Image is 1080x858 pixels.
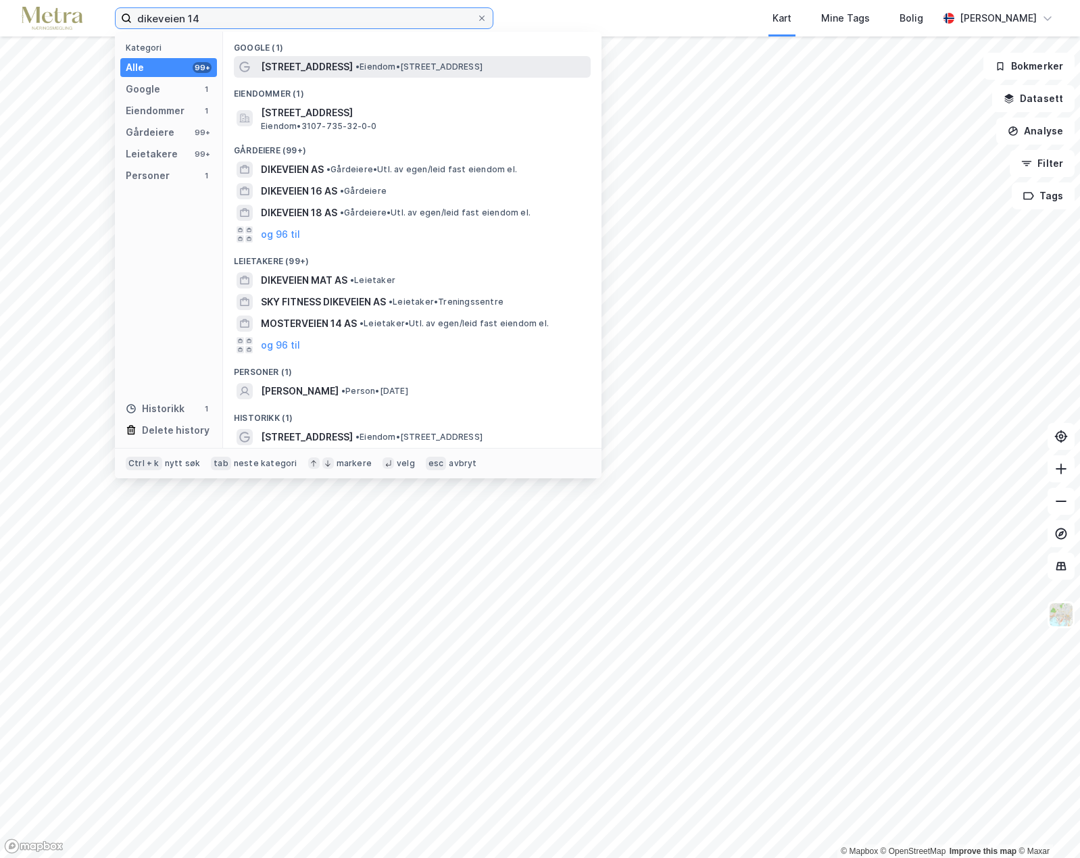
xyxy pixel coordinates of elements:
[1012,182,1075,209] button: Tags
[900,10,923,26] div: Bolig
[821,10,870,26] div: Mine Tags
[261,272,347,288] span: DIKEVEIEN MAT AS
[261,59,353,75] span: [STREET_ADDRESS]
[340,186,344,196] span: •
[142,422,210,438] div: Delete history
[449,458,476,469] div: avbryt
[772,10,791,26] div: Kart
[165,458,201,469] div: nytt søk
[261,316,357,332] span: MOSTERVEIEN 14 AS
[340,207,531,218] span: Gårdeiere • Utl. av egen/leid fast eiendom el.
[126,43,217,53] div: Kategori
[4,838,64,854] a: Mapbox homepage
[841,847,878,856] a: Mapbox
[223,78,602,102] div: Eiendommer (1)
[397,458,415,469] div: velg
[360,318,364,328] span: •
[340,207,344,218] span: •
[223,356,602,380] div: Personer (1)
[201,170,212,181] div: 1
[126,124,174,141] div: Gårdeiere
[234,458,297,469] div: neste kategori
[223,402,602,426] div: Historikk (1)
[261,337,300,353] button: og 96 til
[426,457,447,470] div: esc
[355,432,483,443] span: Eiendom • [STREET_ADDRESS]
[341,386,345,396] span: •
[193,149,212,159] div: 99+
[960,10,1037,26] div: [PERSON_NAME]
[261,205,337,221] span: DIKEVEIEN 18 AS
[1012,793,1080,858] div: Kontrollprogram for chat
[126,146,178,162] div: Leietakere
[223,134,602,159] div: Gårdeiere (99+)
[126,59,144,76] div: Alle
[132,8,476,28] input: Søk på adresse, matrikkel, gårdeiere, leietakere eller personer
[1012,793,1080,858] iframe: Chat Widget
[201,403,212,414] div: 1
[261,121,377,132] span: Eiendom • 3107-735-32-0-0
[996,118,1075,145] button: Analyse
[950,847,1016,856] a: Improve this map
[881,847,946,856] a: OpenStreetMap
[350,275,395,286] span: Leietaker
[341,386,408,397] span: Person • [DATE]
[389,297,504,307] span: Leietaker • Treningssentre
[1010,150,1075,177] button: Filter
[350,275,354,285] span: •
[211,457,231,470] div: tab
[126,81,160,97] div: Google
[22,7,82,30] img: metra-logo.256734c3b2bbffee19d4.png
[223,245,602,270] div: Leietakere (99+)
[201,84,212,95] div: 1
[201,105,212,116] div: 1
[326,164,330,174] span: •
[261,294,386,310] span: SKY FITNESS DIKEVEIEN AS
[126,401,185,417] div: Historikk
[340,186,387,197] span: Gårdeiere
[337,458,372,469] div: markere
[193,62,212,73] div: 99+
[126,103,185,119] div: Eiendommer
[389,297,393,307] span: •
[223,32,602,56] div: Google (1)
[261,429,353,445] span: [STREET_ADDRESS]
[126,168,170,184] div: Personer
[983,53,1075,80] button: Bokmerker
[261,226,300,243] button: og 96 til
[360,318,549,329] span: Leietaker • Utl. av egen/leid fast eiendom el.
[326,164,517,175] span: Gårdeiere • Utl. av egen/leid fast eiendom el.
[261,105,585,121] span: [STREET_ADDRESS]
[193,127,212,138] div: 99+
[355,61,483,72] span: Eiendom • [STREET_ADDRESS]
[1048,602,1074,628] img: Z
[992,85,1075,112] button: Datasett
[261,183,337,199] span: DIKEVEIEN 16 AS
[355,432,360,442] span: •
[261,161,324,178] span: DIKEVEIEN AS
[355,61,360,72] span: •
[261,383,339,399] span: [PERSON_NAME]
[126,457,162,470] div: Ctrl + k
